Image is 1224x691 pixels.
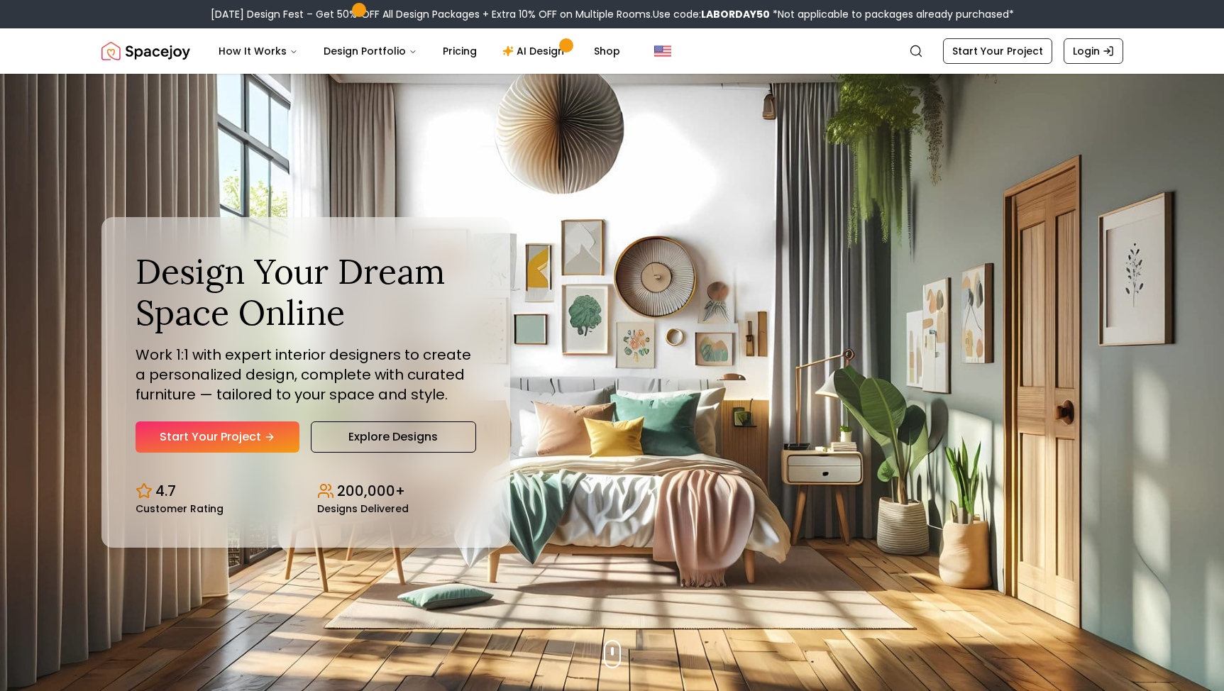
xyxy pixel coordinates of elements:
small: Designs Delivered [317,504,409,514]
a: Spacejoy [101,37,190,65]
div: Design stats [136,470,476,514]
img: United States [654,43,671,60]
nav: Global [101,28,1123,74]
a: Shop [583,37,632,65]
a: Explore Designs [311,421,476,453]
button: Design Portfolio [312,37,429,65]
a: Pricing [431,37,488,65]
a: Start Your Project [943,38,1052,64]
p: 4.7 [155,481,176,501]
a: AI Design [491,37,580,65]
div: [DATE] Design Fest – Get 50% OFF All Design Packages + Extra 10% OFF on Multiple Rooms. [211,7,1014,21]
span: *Not applicable to packages already purchased* [770,7,1014,21]
a: Start Your Project [136,421,299,453]
p: Work 1:1 with expert interior designers to create a personalized design, complete with curated fu... [136,345,476,404]
small: Customer Rating [136,504,224,514]
nav: Main [207,37,632,65]
span: Use code: [653,7,770,21]
h1: Design Your Dream Space Online [136,251,476,333]
p: 200,000+ [337,481,405,501]
b: LABORDAY50 [701,7,770,21]
a: Login [1064,38,1123,64]
button: How It Works [207,37,309,65]
img: Spacejoy Logo [101,37,190,65]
